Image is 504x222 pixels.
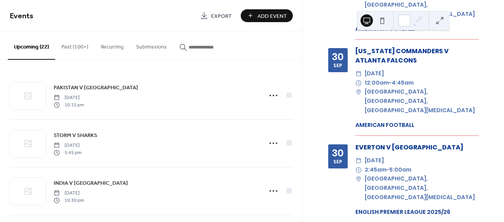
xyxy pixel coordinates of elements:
[332,52,344,62] div: 30
[365,165,387,175] span: 2:45am
[54,132,97,140] span: STORM V SHARKS
[365,78,389,88] span: 12:00am
[355,174,362,184] div: ​
[355,208,479,216] div: ENGLISH PREMIER LEAGUE 2025/26
[130,31,173,59] button: Submissions
[54,179,128,187] a: INDIA V [GEOGRAPHIC_DATA]
[257,12,287,20] span: Add Event
[54,83,138,92] a: PAKISTAN V [GEOGRAPHIC_DATA]
[54,131,97,140] a: STORM V SHARKS
[355,25,479,33] div: AMERICAN FOOTBALL
[355,78,362,88] div: ​
[355,121,479,129] div: AMERICAN FOOTBALL
[355,143,479,152] div: EVERTON V [GEOGRAPHIC_DATA]
[55,31,94,59] button: Past (100+)
[365,69,384,78] span: [DATE]
[355,87,362,97] div: ​
[355,47,479,65] div: [US_STATE] COMMANDERS V ATLANTA FALCONS
[387,165,389,175] span: -
[54,142,81,149] span: [DATE]
[333,160,342,165] div: Sep
[355,156,362,165] div: ​
[94,31,130,59] button: Recurring
[365,174,479,202] span: [GEOGRAPHIC_DATA], [GEOGRAPHIC_DATA], [GEOGRAPHIC_DATA][MEDICAL_DATA]
[54,94,84,101] span: [DATE]
[194,9,238,22] a: Export
[8,31,55,60] button: Upcoming (22)
[54,179,128,187] span: INDIA V [GEOGRAPHIC_DATA]
[54,149,81,156] span: 5:45 pm
[365,156,384,165] span: [DATE]
[355,165,362,175] div: ​
[241,9,293,22] button: Add Event
[54,84,138,92] span: PAKISTAN V [GEOGRAPHIC_DATA]
[389,165,411,175] span: 5:00am
[54,101,84,108] span: 10:15 pm
[54,197,84,204] span: 10:30 pm
[211,12,232,20] span: Export
[333,63,342,68] div: Sep
[389,78,392,88] span: -
[355,69,362,78] div: ​
[392,78,414,88] span: 4:45am
[365,87,479,115] span: [GEOGRAPHIC_DATA], [GEOGRAPHIC_DATA], [GEOGRAPHIC_DATA][MEDICAL_DATA]
[332,148,344,158] div: 30
[54,190,84,197] span: [DATE]
[10,9,33,24] span: Events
